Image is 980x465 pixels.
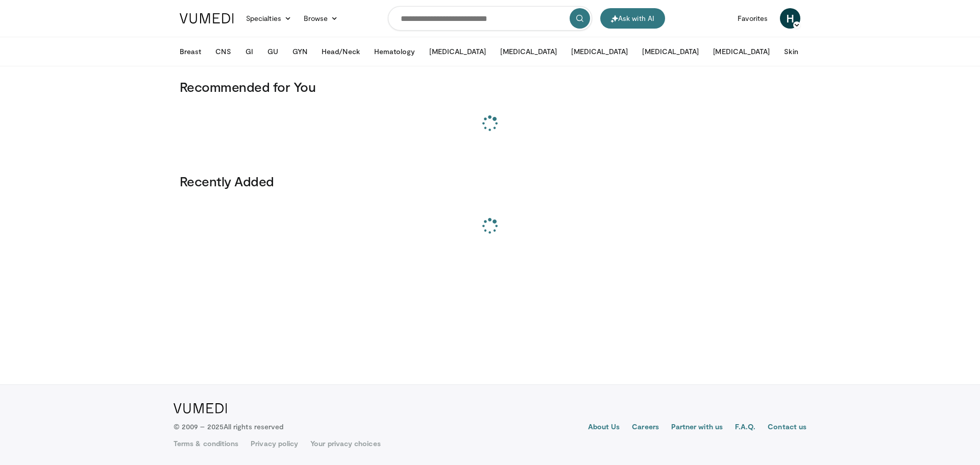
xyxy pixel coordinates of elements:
input: Search topics, interventions [388,6,592,31]
a: Browse [298,8,345,29]
h3: Recommended for You [180,79,800,95]
a: Terms & conditions [174,438,238,449]
img: VuMedi Logo [180,13,234,23]
button: GI [239,41,259,62]
button: [MEDICAL_DATA] [707,41,776,62]
button: [MEDICAL_DATA] [565,41,634,62]
p: © 2009 – 2025 [174,422,283,432]
a: Partner with us [671,422,723,434]
a: Favorites [731,8,774,29]
button: Breast [174,41,207,62]
button: Skin [778,41,804,62]
button: Hematology [368,41,422,62]
button: Ask with AI [600,8,665,29]
span: All rights reserved [224,422,283,431]
a: Careers [632,422,659,434]
a: Privacy policy [251,438,298,449]
a: H [780,8,800,29]
a: Specialties [240,8,298,29]
button: GYN [286,41,313,62]
button: GU [261,41,284,62]
button: CNS [209,41,237,62]
h3: Recently Added [180,173,800,189]
button: Head/Neck [315,41,366,62]
a: About Us [588,422,620,434]
button: [MEDICAL_DATA] [636,41,705,62]
a: Your privacy choices [310,438,380,449]
a: Contact us [768,422,806,434]
img: VuMedi Logo [174,403,227,413]
a: F.A.Q. [735,422,755,434]
button: [MEDICAL_DATA] [494,41,563,62]
button: [MEDICAL_DATA] [423,41,492,62]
